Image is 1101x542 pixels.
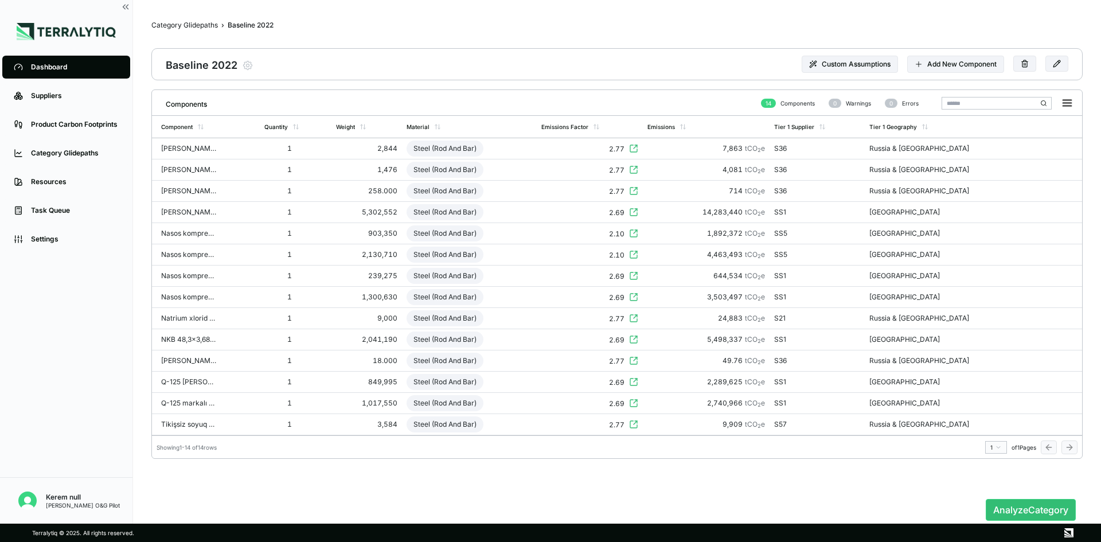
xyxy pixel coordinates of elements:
[865,308,1036,329] td: Russia & [GEOGRAPHIC_DATA]
[161,314,216,323] div: Natrium xlorid NaCl duz
[336,208,397,217] div: 5,302,552
[869,123,917,130] div: Tier 1 Geography
[758,274,761,280] sub: 2
[407,225,483,241] div: Steel (Rod And Bar)
[407,395,483,411] div: Steel (Rod And Bar)
[865,181,1036,202] td: Russia & [GEOGRAPHIC_DATA]
[264,271,301,280] div: 1
[774,335,860,344] div: SS1
[161,165,216,174] div: [PERSON_NAME] 219x8 mm
[31,149,119,158] div: Category Glidepaths
[336,144,397,153] div: 2,844
[745,399,765,408] span: tCO e
[986,499,1076,521] button: AnalyzeCategory
[865,329,1036,350] td: [GEOGRAPHIC_DATA]
[609,420,624,430] div: 2.77
[161,377,216,387] div: Q-125 [PERSON_NAME].kompres.[PERSON_NAME] 114,3x9,65
[758,210,761,217] sub: 2
[745,208,765,217] span: tCO e
[745,271,765,280] span: tCO e
[336,399,397,408] div: 1,017,550
[745,356,765,365] span: tCO e
[166,56,237,72] div: Baseline 2022
[228,21,274,30] span: Baseline 2022
[161,293,216,302] div: Nasos kompressor borusu 73,02x5,51 C110
[758,401,761,408] sub: 2
[647,208,765,217] div: 14,283,440
[161,250,216,259] div: Nasos kompres.borusu 73,02x5,51 J55
[407,416,483,432] div: Steel (Rod And Bar)
[647,399,765,408] div: 2,740,966
[647,314,765,323] div: 24,883
[990,444,1002,451] div: 1
[865,414,1036,435] td: Russia & [GEOGRAPHIC_DATA]
[647,335,765,344] div: 5,498,337
[407,204,483,220] div: Steel (Rod And Bar)
[802,56,898,73] button: Custom Assumptions
[336,335,397,344] div: 2,041,190
[46,502,120,509] div: [PERSON_NAME] O&G Pilot
[758,423,761,429] sub: 2
[865,350,1036,372] td: Russia & [GEOGRAPHIC_DATA]
[264,250,301,259] div: 1
[407,374,483,390] div: Steel (Rod And Bar)
[221,21,224,30] span: ›
[264,314,301,323] div: 1
[407,141,483,157] div: Steel (Rod And Bar)
[647,165,765,174] div: 4,081
[758,380,761,387] sub: 2
[758,338,761,344] sub: 2
[829,99,841,108] div: 0
[161,335,216,344] div: NKB 48,3x3,68 N80
[157,95,207,109] div: Components
[17,23,116,40] img: Logo
[745,229,765,238] span: tCO e
[758,295,761,302] sub: 2
[264,123,288,130] div: Quantity
[151,21,218,30] a: Category Glidepaths
[407,162,483,178] div: Steel (Rod And Bar)
[336,123,355,130] div: Weight
[609,272,624,281] div: 2.69
[161,208,216,217] div: [PERSON_NAME] NKB 114,3x6,88 P110
[1012,444,1036,451] span: of 1 Pages
[609,166,624,175] div: 2.77
[774,271,860,280] div: SS1
[865,159,1036,181] td: Russia & [GEOGRAPHIC_DATA]
[647,293,765,302] div: 3,503,497
[264,377,301,387] div: 1
[774,144,860,153] div: S36
[31,91,119,100] div: Suppliers
[865,266,1036,287] td: [GEOGRAPHIC_DATA]
[336,420,397,429] div: 3,584
[774,420,860,429] div: S57
[774,377,860,387] div: SS1
[264,420,301,429] div: 1
[745,377,765,387] span: tCO e
[407,289,483,305] div: Steel (Rod And Bar)
[907,56,1004,73] button: Add New Component
[647,271,765,280] div: 644,534
[46,493,120,502] div: Kerem null
[774,123,814,130] div: Tier 1 Supplier
[774,165,860,174] div: S36
[264,229,301,238] div: 1
[31,206,119,215] div: Task Queue
[865,202,1036,223] td: [GEOGRAPHIC_DATA]
[31,120,119,129] div: Product Carbon Footprints
[161,144,216,153] div: [PERSON_NAME] 114X6 mm PL 20 DÜİST 8732-78
[865,138,1036,159] td: Russia & [GEOGRAPHIC_DATA]
[264,186,301,196] div: 1
[31,63,119,72] div: Dashboard
[758,168,761,174] sub: 2
[336,314,397,323] div: 9,000
[761,99,776,108] div: 14
[647,377,765,387] div: 2,289,625
[609,251,624,260] div: 2.10
[336,293,397,302] div: 1,300,630
[264,356,301,365] div: 1
[336,229,397,238] div: 903,350
[336,356,397,365] div: 18.000
[774,293,860,302] div: SS1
